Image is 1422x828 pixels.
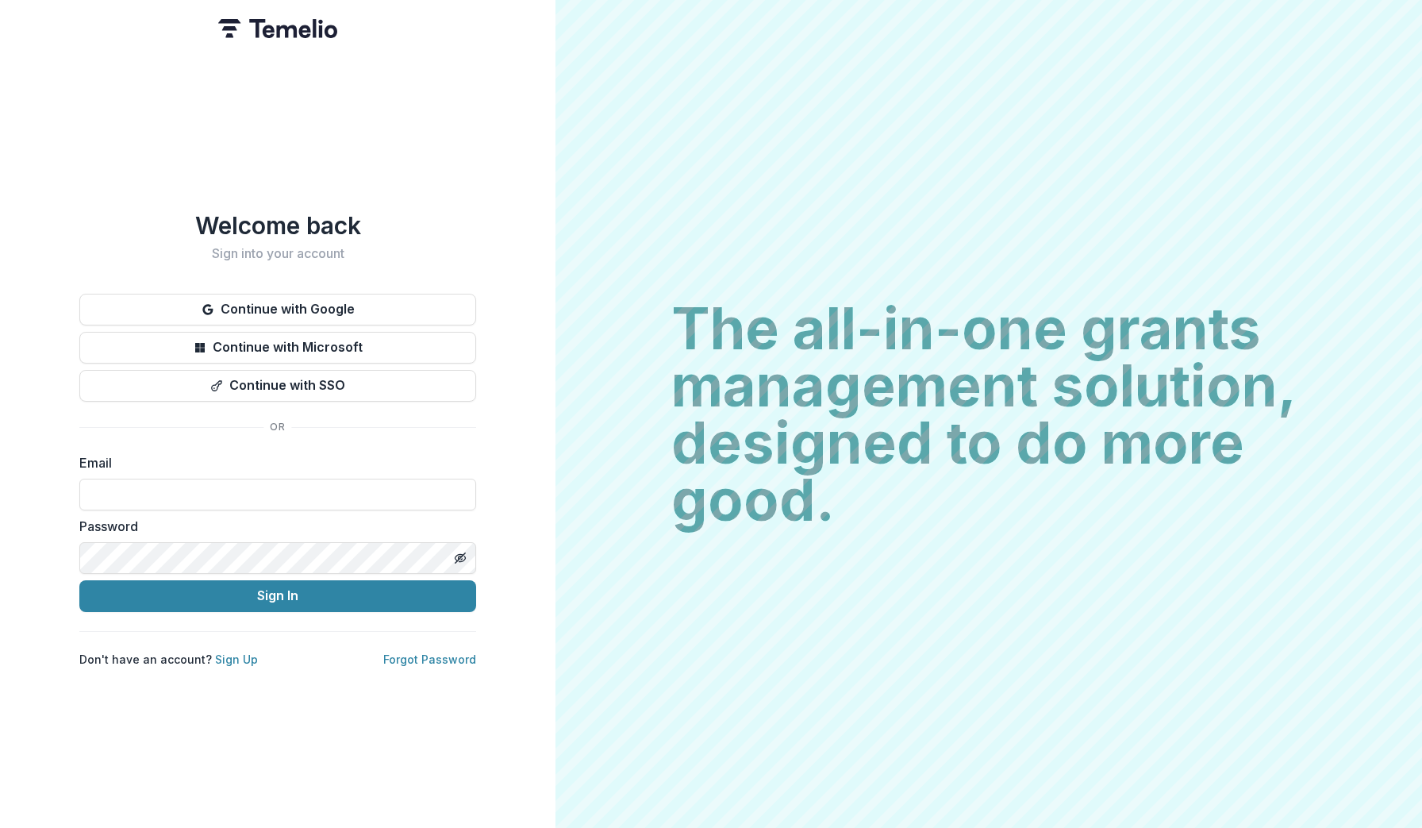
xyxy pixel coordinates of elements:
[79,246,476,261] h2: Sign into your account
[79,294,476,325] button: Continue with Google
[383,653,476,666] a: Forgot Password
[79,332,476,364] button: Continue with Microsoft
[215,653,258,666] a: Sign Up
[79,211,476,240] h1: Welcome back
[79,453,467,472] label: Email
[448,545,473,571] button: Toggle password visibility
[218,19,337,38] img: Temelio
[79,651,258,668] p: Don't have an account?
[79,517,467,536] label: Password
[79,580,476,612] button: Sign In
[79,370,476,402] button: Continue with SSO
